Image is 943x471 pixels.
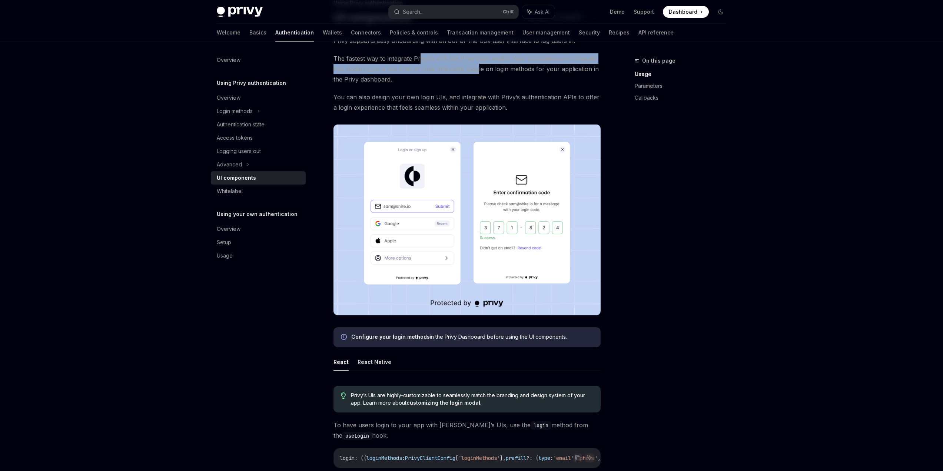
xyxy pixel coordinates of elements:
[217,210,298,219] h5: Using your own authentication
[403,7,424,16] div: Search...
[715,6,727,18] button: Toggle dark mode
[638,24,674,42] a: API reference
[217,56,240,64] div: Overview
[217,7,263,17] img: dark logo
[341,334,348,341] svg: Info
[355,455,366,461] span: : ({
[217,147,261,156] div: Logging users out
[531,421,551,429] code: login
[333,92,601,113] span: You can also design your own login UIs, and integrate with Privy’s authentication APIs to offer a...
[598,455,601,461] span: ,
[579,24,600,42] a: Security
[275,24,314,42] a: Authentication
[390,24,438,42] a: Policies & controls
[402,455,405,461] span: :
[217,160,242,169] div: Advanced
[500,455,506,461] span: ],
[211,249,306,262] a: Usage
[217,187,243,196] div: Whitelabel
[550,455,553,461] span: :
[211,131,306,145] a: Access tokens
[217,107,253,116] div: Login methods
[342,432,372,440] code: useLogin
[635,68,733,80] a: Usage
[351,334,430,340] a: Configure your login methods
[635,92,733,104] a: Callbacks
[447,24,514,42] a: Transaction management
[635,80,733,92] a: Parameters
[573,453,582,462] button: Copy the contents from the code block
[538,455,550,461] span: type
[458,455,500,461] span: 'loginMethods'
[340,455,355,461] span: login
[669,8,697,16] span: Dashboard
[522,5,555,19] button: Ask AI
[389,5,518,19] button: Search...CtrlK
[217,251,233,260] div: Usage
[211,91,306,105] a: Overview
[406,399,480,406] a: customizing the login modal
[217,133,253,142] div: Access tokens
[211,171,306,185] a: UI components
[634,8,654,16] a: Support
[211,236,306,249] a: Setup
[585,453,594,462] button: Ask AI
[333,125,601,315] img: images/Onboard.png
[323,24,342,42] a: Wallets
[663,6,709,18] a: Dashboard
[211,185,306,198] a: Whitelabel
[455,455,458,461] span: [
[333,420,601,441] span: To have users login to your app with [PERSON_NAME]’s UIs, use the method from the hook.
[217,79,286,87] h5: Using Privy authentication
[217,238,231,247] div: Setup
[217,24,240,42] a: Welcome
[211,222,306,236] a: Overview
[358,353,391,371] button: React Native
[405,455,455,461] span: PrivyClientConfig
[249,24,266,42] a: Basics
[366,455,402,461] span: loginMethods
[351,333,593,341] span: in the Privy Dashboard before using the UI components.
[217,225,240,233] div: Overview
[351,392,593,407] span: Privy’s UIs are highly-customizable to seamlessly match the branding and design system of your ap...
[553,455,574,461] span: 'email'
[217,93,240,102] div: Overview
[642,56,675,65] span: On this page
[522,24,570,42] a: User management
[503,9,514,15] span: Ctrl K
[211,53,306,67] a: Overview
[217,120,265,129] div: Authentication state
[211,145,306,158] a: Logging users out
[217,173,256,182] div: UI components
[610,8,625,16] a: Demo
[333,353,349,371] button: React
[341,392,346,399] svg: Tip
[506,455,527,461] span: prefill
[535,8,549,16] span: Ask AI
[351,24,381,42] a: Connectors
[609,24,630,42] a: Recipes
[211,118,306,131] a: Authentication state
[527,455,538,461] span: ?: {
[333,53,601,84] span: The fastest way to integrate Privy is with the Privy login modal. Your application can integrate ...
